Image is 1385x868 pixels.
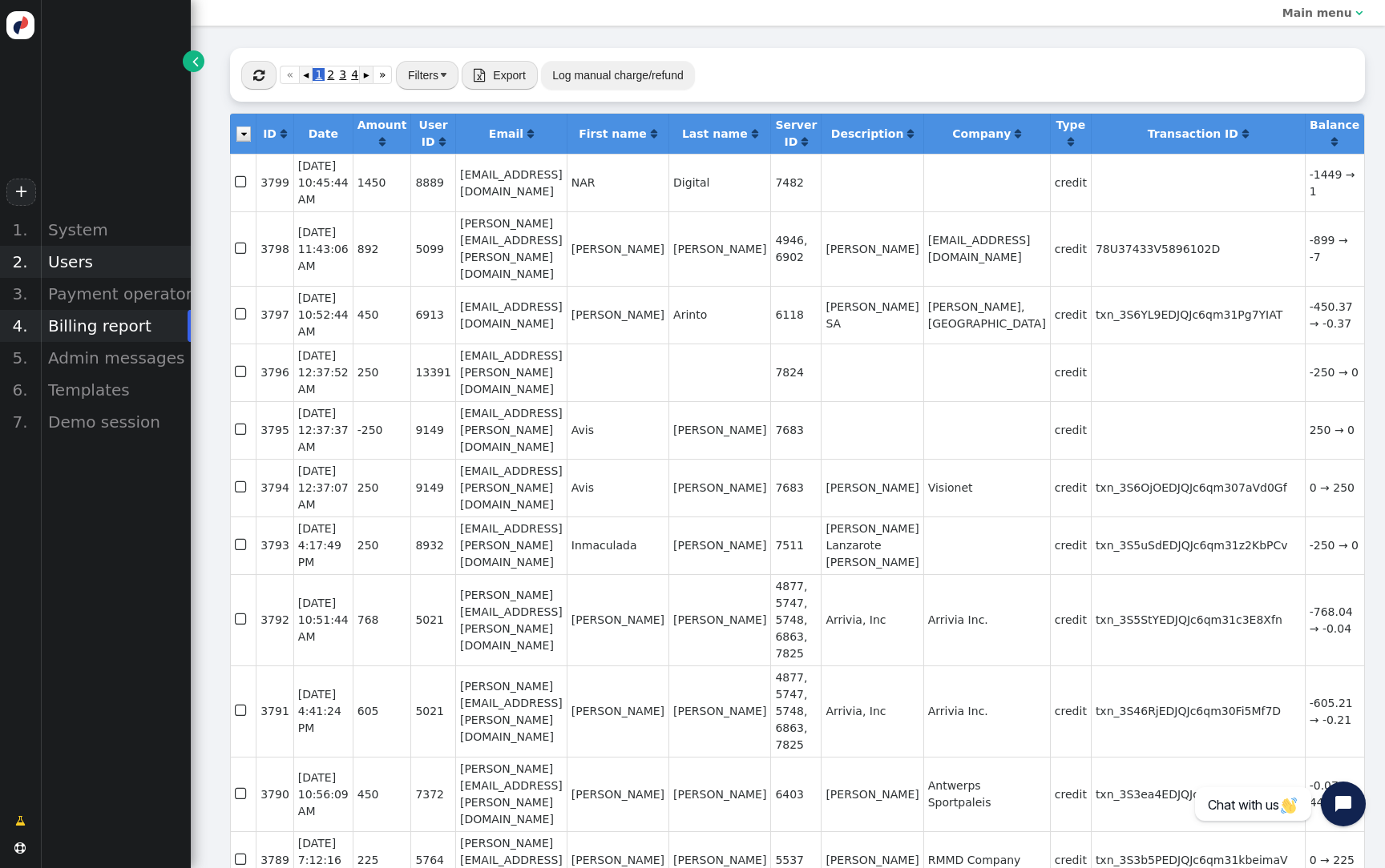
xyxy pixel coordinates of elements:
[256,516,293,574] td: 3793
[359,66,372,84] a: ▸
[567,757,668,831] td: [PERSON_NAME]
[439,135,446,148] a: 
[923,757,1050,831] td: Antwerps Sportpaleis
[952,127,1011,140] b: Company
[1091,516,1305,574] td: txn_3S5uSdEDJQJc6qm31z2KbPCv
[1305,665,1364,757] td: -605.21 → -0.21
[419,119,448,148] b: User ID
[410,665,455,757] td: 5021
[579,127,647,140] b: First name
[567,401,668,459] td: Avis
[752,128,758,139] span: Click to sort
[410,344,455,401] td: 13391
[15,813,26,830] span: 
[668,211,770,286] td: [PERSON_NAME]
[821,211,923,286] td: [PERSON_NAME]
[313,68,325,81] span: 1
[455,344,567,401] td: [EMAIL_ADDRESS][PERSON_NAME][DOMAIN_NAME]
[1050,459,1091,516] td: credit
[410,211,455,286] td: 5099
[281,127,287,140] a: 
[923,665,1050,757] td: Arrivia Inc.
[256,286,293,344] td: 3797
[752,127,758,140] a: 
[263,127,277,140] b: ID
[353,344,411,401] td: 250
[1050,286,1091,344] td: credit
[668,665,770,757] td: [PERSON_NAME]
[682,127,748,140] b: Last name
[349,68,361,81] span: 4
[298,688,341,734] span: [DATE] 4:41:24 PM
[1050,211,1091,286] td: credit
[567,459,668,516] td: Avis
[455,154,567,211] td: [EMAIL_ADDRESS][DOMAIN_NAME]
[379,136,386,147] span: Click to sort
[353,401,411,459] td: -250
[923,286,1050,344] td: [PERSON_NAME], [GEOGRAPHIC_DATA]
[40,342,191,374] div: Admin messages
[1050,344,1091,401] td: credit
[1242,128,1249,139] span: Click to sort
[1050,154,1091,211] td: credit
[235,609,249,630] span: 
[1056,119,1086,131] b: Type
[527,127,534,140] a: 
[410,154,455,211] td: 8889
[410,516,455,574] td: 8932
[256,344,293,401] td: 3796
[770,154,821,211] td: 7482
[353,516,411,574] td: 250
[455,459,567,516] td: [EMAIL_ADDRESS][PERSON_NAME][DOMAIN_NAME]
[298,226,349,272] span: [DATE] 11:43:06 AM
[441,73,446,77] img: trigger_black.png
[831,127,904,140] b: Description
[298,349,349,396] span: [DATE] 12:37:52 AM
[907,128,914,139] span: Click to sort
[1068,135,1074,148] a: 
[1050,665,1091,757] td: credit
[668,459,770,516] td: [PERSON_NAME]
[775,119,817,148] b: Server ID
[1310,119,1359,131] b: Balance
[353,154,411,211] td: 1450
[455,516,567,574] td: [EMAIL_ADDRESS][PERSON_NAME][DOMAIN_NAME]
[907,127,914,140] a: 
[241,61,277,90] button: 
[567,211,668,286] td: [PERSON_NAME]
[1305,459,1364,516] td: 0 → 250
[802,135,808,148] a: 
[489,127,523,140] b: Email
[235,783,249,805] span: 
[410,286,455,344] td: 6913
[357,119,407,131] b: Amount
[353,211,411,286] td: 892
[1091,757,1305,831] td: txn_3S3ea4EDJQJc6qm31EreTP3L
[1015,128,1021,139] span: Click to sort
[337,68,349,81] span: 3
[668,401,770,459] td: [PERSON_NAME]
[309,127,338,140] b: Date
[410,757,455,831] td: 7372
[770,401,821,459] td: 7683
[668,574,770,665] td: [PERSON_NAME]
[1091,665,1305,757] td: txn_3S46RjEDJQJc6qm30Fi5Mf7D
[235,534,249,556] span: 
[353,757,411,831] td: 450
[14,842,26,854] span: 
[923,459,1050,516] td: Visionet
[455,574,567,665] td: [PERSON_NAME][EMAIL_ADDRESS][PERSON_NAME][DOMAIN_NAME]
[651,128,657,139] span: Click to sort
[253,69,264,82] span: 
[256,154,293,211] td: 3799
[235,419,249,440] span: 
[1282,6,1352,19] b: Main menu
[379,135,386,148] a: 
[1050,516,1091,574] td: credit
[192,53,199,70] span: 
[298,159,349,206] span: [DATE] 10:45:44 AM
[821,459,923,516] td: [PERSON_NAME]
[1355,7,1363,18] span: 
[455,757,567,831] td: [PERSON_NAME][EMAIL_ADDRESS][PERSON_NAME][DOMAIN_NAME]
[298,771,349,818] span: [DATE] 10:56:09 AM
